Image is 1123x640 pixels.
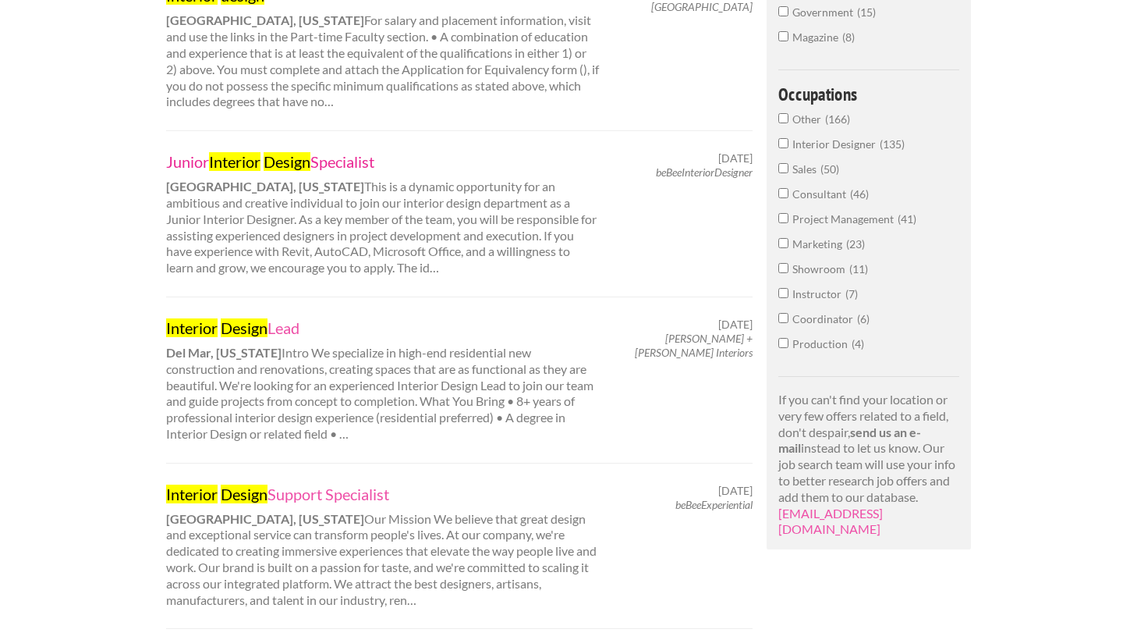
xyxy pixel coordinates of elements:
input: Marketing23 [778,238,788,248]
div: Intro We specialize in high-end residential new construction and renovations, creating spaces tha... [152,318,613,443]
p: If you can't find your location or very few offers related to a field, don't despair, instead to ... [778,392,960,538]
strong: send us an e-mail [778,425,921,456]
h4: Occupations [778,85,960,103]
input: Other166 [778,113,788,123]
span: 135 [880,137,905,151]
input: Government15 [778,6,788,16]
span: [DATE] [718,318,753,332]
span: 166 [825,112,850,126]
span: 46 [850,187,869,201]
span: 7 [845,287,858,300]
span: 8 [842,30,855,44]
input: Sales50 [778,163,788,173]
span: 50 [820,162,839,176]
input: Interior Designer135 [778,138,788,148]
mark: Interior [166,485,218,503]
span: 15 [857,5,876,19]
span: Instructor [792,287,845,300]
a: Interior DesignSupport Specialist [166,484,600,504]
a: JuniorInterior DesignSpecialist [166,151,600,172]
span: [DATE] [718,151,753,165]
mark: Interior [209,152,260,171]
span: [DATE] [718,484,753,498]
input: Consultant46 [778,188,788,198]
input: Instructor7 [778,288,788,298]
a: [EMAIL_ADDRESS][DOMAIN_NAME] [778,506,883,537]
strong: [GEOGRAPHIC_DATA], [US_STATE] [166,12,364,27]
span: Magazine [792,30,842,44]
div: Our Mission We believe that great design and exceptional service can transform people's lives. At... [152,484,613,609]
span: 6 [857,312,870,325]
span: Production [792,337,852,350]
strong: [GEOGRAPHIC_DATA], [US_STATE] [166,511,364,526]
span: Other [792,112,825,126]
span: Government [792,5,857,19]
input: Magazine8 [778,31,788,41]
mark: Design [264,152,310,171]
mark: Design [221,485,267,503]
span: 4 [852,337,864,350]
em: beBeeExperiential [675,498,753,511]
span: Coordinator [792,312,857,325]
em: [PERSON_NAME] + [PERSON_NAME] Interiors [635,332,753,359]
a: Interior DesignLead [166,318,600,338]
span: Sales [792,162,820,176]
mark: Interior [166,318,218,337]
strong: Del Mar, [US_STATE] [166,345,282,360]
input: Coordinator6 [778,313,788,323]
span: Consultant [792,187,850,201]
span: Interior Designer [792,137,880,151]
span: 41 [898,212,916,226]
input: Showroom11 [778,263,788,273]
em: beBeeInteriorDesigner [656,165,753,179]
mark: Design [221,318,267,337]
input: Project Management41 [778,213,788,223]
span: 23 [846,237,865,251]
strong: [GEOGRAPHIC_DATA], [US_STATE] [166,179,364,194]
span: Showroom [792,262,849,276]
span: Project Management [792,212,898,226]
span: 11 [849,262,868,276]
input: Production4 [778,338,788,348]
div: This is a dynamic opportunity for an ambitious and creative individual to join our interior desig... [152,151,613,276]
span: Marketing [792,237,846,251]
